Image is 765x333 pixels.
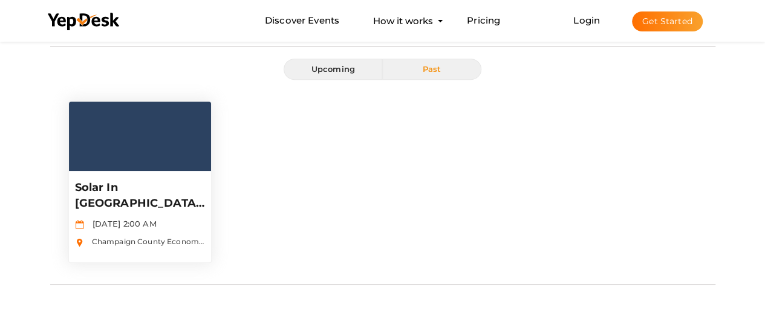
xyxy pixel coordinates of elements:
span: Past [423,64,441,74]
a: Login [573,15,600,26]
button: Upcoming [284,59,382,80]
a: Discover Events [265,10,339,32]
span: [DATE] 2:00 AM [86,219,157,228]
p: Solar in [GEOGRAPHIC_DATA]: 3rd Thur noon lunch [75,180,206,210]
img: cover-default.png [69,102,212,171]
button: How it works [369,10,437,32]
span: Champaign County Economic Development Corporation [86,237,305,246]
img: location.svg [75,238,84,247]
button: Past [382,59,481,80]
a: Pricing [467,10,500,32]
span: Upcoming [311,64,355,74]
button: Get Started [632,11,703,31]
img: calendar.svg [75,220,84,229]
